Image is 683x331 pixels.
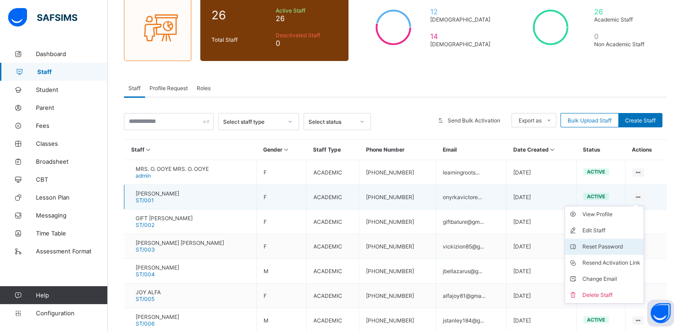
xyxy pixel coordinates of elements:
[587,317,605,323] span: active
[150,85,188,91] span: Profile Request
[359,209,436,234] td: [PHONE_NUMBER]
[128,85,141,91] span: Staff
[223,118,282,125] div: Select staff type
[136,197,154,204] span: ST/001
[36,292,107,299] span: Help
[582,291,640,300] div: Delete Staff
[136,271,155,278] span: ST/004
[136,165,209,172] span: MRS. O. OOYE MRS. O. OOYE
[36,140,108,147] span: Classes
[507,160,577,185] td: [DATE]
[359,283,436,308] td: [PHONE_NUMBER]
[582,274,640,283] div: Change Email
[136,296,154,302] span: ST/005
[276,14,337,23] span: 26
[136,222,154,228] span: ST/002
[568,117,612,124] span: Bulk Upload Staff
[256,234,306,259] td: F
[436,234,506,259] td: vickizion85@g...
[594,7,652,16] span: 26
[306,160,359,185] td: ACADEMIC
[306,234,359,259] td: ACADEMIC
[308,118,354,125] div: Select status
[507,283,577,308] td: [DATE]
[36,158,108,165] span: Broadsheet
[209,34,273,45] div: Total Staff
[507,234,577,259] td: [DATE]
[256,139,306,160] th: Gender
[36,230,108,237] span: Time Table
[507,185,577,209] td: [DATE]
[136,172,151,179] span: admin
[594,16,652,23] span: Academic Staff
[507,139,577,160] th: Date Created
[276,39,337,48] span: 0
[36,104,108,111] span: Parent
[306,209,359,234] td: ACADEMIC
[36,212,108,219] span: Messaging
[436,185,506,209] td: onyrkavictore...
[36,86,108,93] span: Student
[306,185,359,209] td: ACADEMIC
[436,160,506,185] td: learningroots...
[256,259,306,283] td: M
[625,139,667,160] th: Actions
[256,209,306,234] td: F
[197,85,211,91] span: Roles
[37,68,108,75] span: Staff
[430,16,494,23] span: [DEMOGRAPHIC_DATA]
[436,259,506,283] td: jbellazarus@g...
[36,122,108,129] span: Fees
[136,240,224,246] span: [PERSON_NAME] [PERSON_NAME]
[136,215,193,222] span: GIFT [PERSON_NAME]
[576,139,625,160] th: Status
[8,8,77,27] img: safsims
[256,283,306,308] td: F
[36,248,108,255] span: Assessment Format
[436,283,506,308] td: alfajoy81@gma...
[582,258,640,267] div: Resend Activation Link
[582,226,640,235] div: Edit Staff
[136,264,179,271] span: [PERSON_NAME]
[594,41,652,48] span: Non Academic Staff
[448,117,500,124] span: Send Bulk Activation
[587,169,605,175] span: active
[282,146,290,153] i: Sort in Ascending Order
[306,139,359,160] th: Staff Type
[36,194,108,201] span: Lesson Plan
[436,139,506,160] th: Email
[306,283,359,308] td: ACADEMIC
[359,234,436,259] td: [PHONE_NUMBER]
[36,309,107,317] span: Configuration
[136,246,155,253] span: ST/003
[647,300,674,327] button: Open asap
[124,139,257,160] th: Staff
[594,32,652,41] span: 0
[430,32,494,41] span: 14
[359,259,436,283] td: [PHONE_NUMBER]
[256,185,306,209] td: F
[256,160,306,185] td: F
[276,32,337,39] span: Deactivated Staff
[359,139,436,160] th: Phone Number
[436,209,506,234] td: giftbature@gm...
[136,314,179,320] span: [PERSON_NAME]
[359,160,436,185] td: [PHONE_NUMBER]
[507,259,577,283] td: [DATE]
[212,8,271,22] span: 26
[145,146,152,153] i: Sort in Ascending Order
[549,146,556,153] i: Sort in Ascending Order
[36,176,108,183] span: CBT
[430,41,494,48] span: [DEMOGRAPHIC_DATA]
[136,190,179,197] span: [PERSON_NAME]
[306,259,359,283] td: ACADEMIC
[136,320,154,327] span: ST/006
[136,289,161,296] span: JOY ALFA
[582,242,640,251] div: Reset Password
[625,117,656,124] span: Create Staff
[519,117,542,124] span: Export as
[430,7,494,16] span: 12
[587,193,605,200] span: active
[276,7,337,14] span: Active Staff
[36,50,108,57] span: Dashboard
